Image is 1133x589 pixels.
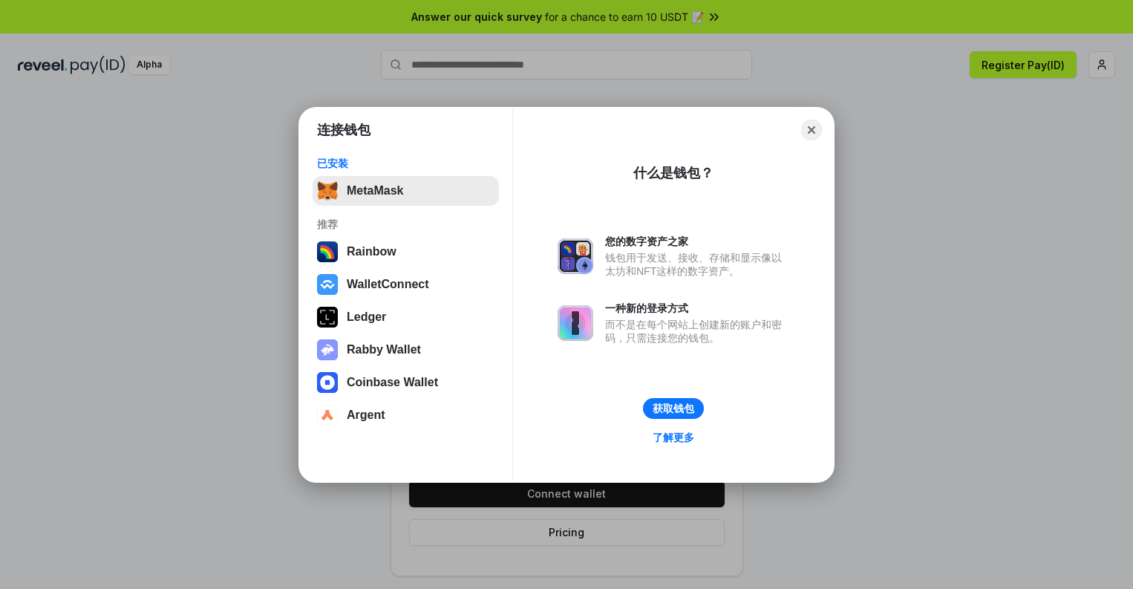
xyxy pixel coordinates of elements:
a: 了解更多 [644,428,703,447]
img: svg+xml,%3Csvg%20width%3D%2228%22%20height%3D%2228%22%20viewBox%3D%220%200%2028%2028%22%20fill%3D... [317,274,338,295]
button: Ledger [313,302,499,332]
div: 一种新的登录方式 [605,302,789,315]
img: svg+xml,%3Csvg%20xmlns%3D%22http%3A%2F%2Fwww.w3.org%2F2000%2Fsvg%22%20width%3D%2228%22%20height%3... [317,307,338,328]
img: svg+xml,%3Csvg%20width%3D%2228%22%20height%3D%2228%22%20viewBox%3D%220%200%2028%2028%22%20fill%3D... [317,405,338,426]
div: Ledger [347,310,386,324]
div: 获取钱包 [653,402,694,415]
div: 推荐 [317,218,494,231]
div: Coinbase Wallet [347,376,438,389]
img: svg+xml,%3Csvg%20xmlns%3D%22http%3A%2F%2Fwww.w3.org%2F2000%2Fsvg%22%20fill%3D%22none%22%20viewBox... [558,238,593,274]
h1: 连接钱包 [317,121,370,139]
button: 获取钱包 [643,398,704,419]
button: Argent [313,400,499,430]
button: WalletConnect [313,270,499,299]
img: svg+xml,%3Csvg%20fill%3D%22none%22%20height%3D%2233%22%20viewBox%3D%220%200%2035%2033%22%20width%... [317,180,338,201]
button: Coinbase Wallet [313,368,499,397]
div: 钱包用于发送、接收、存储和显示像以太坊和NFT这样的数字资产。 [605,251,789,278]
div: 已安装 [317,157,494,170]
div: MetaMask [347,184,403,198]
button: Rainbow [313,237,499,267]
div: 而不是在每个网站上创建新的账户和密码，只需连接您的钱包。 [605,318,789,345]
img: svg+xml,%3Csvg%20width%3D%2228%22%20height%3D%2228%22%20viewBox%3D%220%200%2028%2028%22%20fill%3D... [317,372,338,393]
div: 您的数字资产之家 [605,235,789,248]
div: Rabby Wallet [347,343,421,357]
div: WalletConnect [347,278,429,291]
button: MetaMask [313,176,499,206]
div: 什么是钱包？ [633,164,714,182]
div: Argent [347,409,385,422]
button: Close [801,120,822,140]
div: Rainbow [347,245,396,258]
img: svg+xml,%3Csvg%20xmlns%3D%22http%3A%2F%2Fwww.w3.org%2F2000%2Fsvg%22%20fill%3D%22none%22%20viewBox... [558,305,593,341]
button: Rabby Wallet [313,335,499,365]
img: svg+xml,%3Csvg%20width%3D%22120%22%20height%3D%22120%22%20viewBox%3D%220%200%20120%20120%22%20fil... [317,241,338,262]
img: svg+xml,%3Csvg%20xmlns%3D%22http%3A%2F%2Fwww.w3.org%2F2000%2Fsvg%22%20fill%3D%22none%22%20viewBox... [317,339,338,360]
div: 了解更多 [653,431,694,444]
